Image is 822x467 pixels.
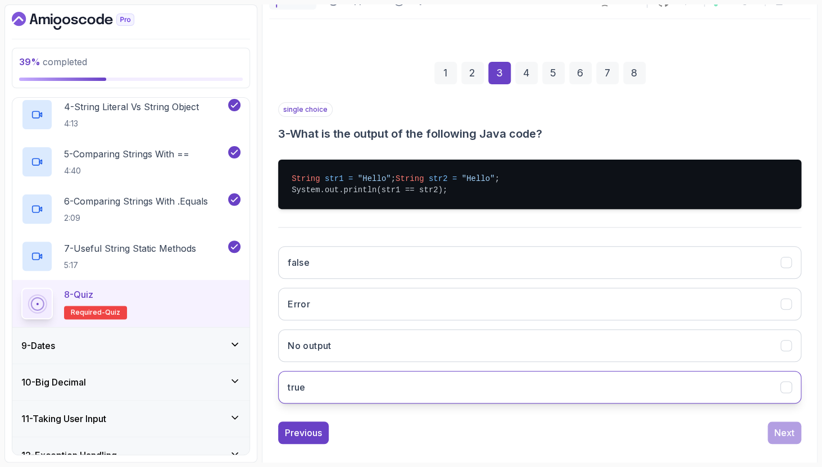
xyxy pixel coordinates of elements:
[64,260,196,271] p: 5:17
[21,146,240,178] button: 5-Comparing Strings With ==4:40
[348,174,353,183] span: =
[21,288,240,319] button: 8-QuizRequired-quiz
[596,62,619,84] div: 7
[292,174,320,183] span: String
[288,380,306,394] h3: true
[278,160,801,209] pre: ; ; System.out.println(str1 == str2);
[288,256,310,269] h3: false
[325,174,344,183] span: str1
[105,308,120,317] span: quiz
[21,241,240,272] button: 7-Useful String Static Methods5:17
[358,174,391,183] span: "Hello"
[64,194,208,208] p: 6 - Comparing Strings With .Equals
[452,174,457,183] span: =
[12,401,249,437] button: 11-Taking User Input
[21,339,55,352] h3: 9 - Dates
[278,421,329,444] button: Previous
[569,62,592,84] div: 6
[278,246,801,279] button: false
[462,174,495,183] span: "Hello"
[71,308,105,317] span: Required-
[515,62,538,84] div: 4
[278,126,801,142] h3: 3 - What is the output of the following Java code?
[288,297,310,311] h3: Error
[64,288,93,301] p: 8 - Quiz
[19,56,40,67] span: 39 %
[64,212,208,224] p: 2:09
[12,12,160,30] a: Dashboard
[396,174,424,183] span: String
[278,329,801,362] button: No output
[12,364,249,400] button: 10-Big Decimal
[19,56,87,67] span: completed
[542,62,565,84] div: 5
[64,118,199,129] p: 4:13
[488,62,511,84] div: 3
[21,193,240,225] button: 6-Comparing Strings With .Equals2:09
[429,174,448,183] span: str2
[21,375,86,389] h3: 10 - Big Decimal
[623,62,646,84] div: 8
[278,288,801,320] button: Error
[21,412,106,425] h3: 11 - Taking User Input
[767,421,801,444] button: Next
[278,102,333,117] p: single choice
[434,62,457,84] div: 1
[64,242,196,255] p: 7 - Useful String Static Methods
[21,448,117,462] h3: 12 - Exception Handling
[64,147,189,161] p: 5 - Comparing Strings With ==
[774,426,794,439] div: Next
[64,165,189,176] p: 4:40
[278,371,801,403] button: true
[285,426,322,439] div: Previous
[64,100,199,114] p: 4 - String Literal Vs String Object
[288,339,331,352] h3: No output
[21,99,240,130] button: 4-String Literal Vs String Object4:13
[461,62,484,84] div: 2
[12,328,249,364] button: 9-Dates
